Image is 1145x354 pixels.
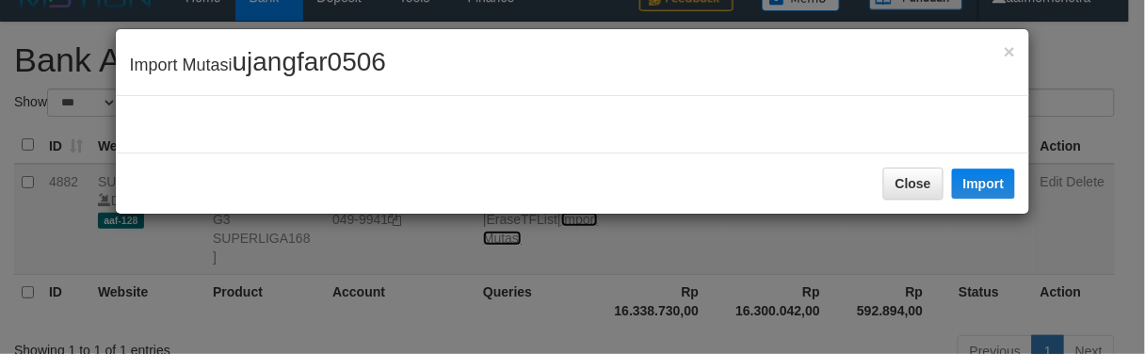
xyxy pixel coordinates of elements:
span: ujangfar0506 [233,47,386,76]
span: × [1004,40,1015,62]
span: Import Mutasi [130,56,387,74]
button: Close [1004,41,1015,61]
button: Import [952,169,1016,199]
button: Close [883,168,943,200]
